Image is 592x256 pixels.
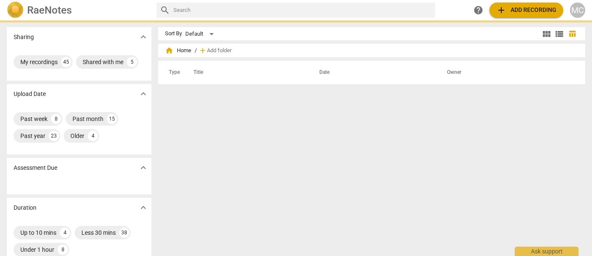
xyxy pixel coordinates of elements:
span: view_list [554,29,564,39]
div: Shared with me [83,58,123,66]
span: / [195,48,197,54]
button: Show more [137,31,150,43]
span: expand_more [138,89,148,99]
img: Logo [7,2,24,19]
div: Default [185,27,217,41]
div: Sort By [165,31,182,37]
div: Under 1 hour [20,245,54,254]
div: Up to 10 mins [20,228,56,237]
div: Past week [20,115,47,123]
div: 23 [49,131,59,141]
div: My recordings [20,58,58,66]
button: Table view [566,28,578,40]
button: List view [553,28,566,40]
span: search [160,5,170,15]
p: Duration [14,203,36,212]
p: Assessment Due [14,163,57,172]
div: Past year [20,132,45,140]
span: view_module [542,29,552,39]
a: LogoRaeNotes [7,2,150,19]
div: 38 [119,228,129,238]
th: Owner [437,61,576,84]
span: add [496,5,506,15]
span: Add folder [207,48,232,54]
span: table_chart [568,30,576,38]
span: expand_more [138,163,148,173]
th: Date [309,61,436,84]
input: Search [173,3,432,17]
div: Past month [73,115,103,123]
div: 8 [51,114,61,124]
p: Sharing [14,33,34,42]
th: Title [183,61,309,84]
button: Tile view [540,28,553,40]
span: expand_more [138,203,148,213]
div: 4 [60,228,70,238]
p: Upload Date [14,90,46,98]
a: Help [471,3,486,18]
button: Upload [489,3,563,18]
div: Older [70,132,84,140]
button: Show more [137,161,150,174]
button: Show more [137,201,150,214]
h2: RaeNotes [27,4,72,16]
th: Type [162,61,183,84]
div: Less 30 mins [81,228,116,237]
span: Home [165,46,191,55]
div: Ask support [515,247,578,256]
div: 5 [127,57,137,67]
div: 8 [58,245,68,255]
div: 15 [107,114,117,124]
button: MC [570,3,585,18]
button: Show more [137,87,150,100]
div: 4 [88,131,98,141]
span: Add recording [496,5,556,15]
span: add [198,46,207,55]
span: help [473,5,483,15]
span: expand_more [138,32,148,42]
div: 45 [61,57,71,67]
span: home [165,46,173,55]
